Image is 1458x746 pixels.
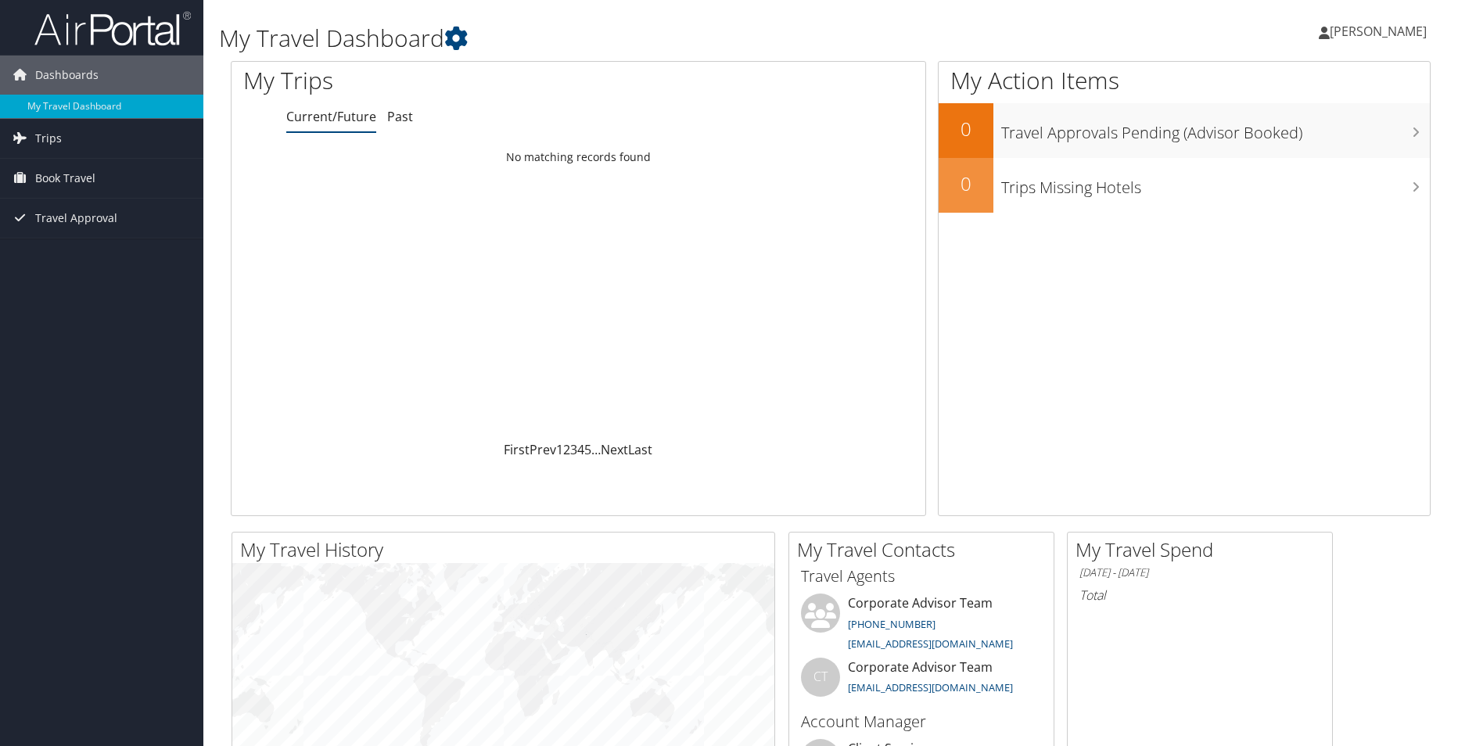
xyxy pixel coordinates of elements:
[939,170,993,197] h2: 0
[601,441,628,458] a: Next
[1001,114,1430,144] h3: Travel Approvals Pending (Advisor Booked)
[556,441,563,458] a: 1
[939,103,1430,158] a: 0Travel Approvals Pending (Advisor Booked)
[387,108,413,125] a: Past
[848,617,935,631] a: [PHONE_NUMBER]
[628,441,652,458] a: Last
[939,158,1430,213] a: 0Trips Missing Hotels
[35,199,117,238] span: Travel Approval
[1079,565,1320,580] h6: [DATE] - [DATE]
[219,22,1035,55] h1: My Travel Dashboard
[801,565,1042,587] h3: Travel Agents
[797,536,1054,563] h2: My Travel Contacts
[232,143,925,171] td: No matching records found
[801,658,840,697] div: CT
[591,441,601,458] span: …
[240,536,774,563] h2: My Travel History
[801,711,1042,733] h3: Account Manager
[563,441,570,458] a: 2
[1079,586,1320,604] h6: Total
[848,637,1013,651] a: [EMAIL_ADDRESS][DOMAIN_NAME]
[35,119,62,158] span: Trips
[939,116,993,142] h2: 0
[848,680,1013,694] a: [EMAIL_ADDRESS][DOMAIN_NAME]
[1001,169,1430,199] h3: Trips Missing Hotels
[1330,23,1427,40] span: [PERSON_NAME]
[793,594,1050,658] li: Corporate Advisor Team
[34,10,191,47] img: airportal-logo.png
[286,108,376,125] a: Current/Future
[584,441,591,458] a: 5
[35,159,95,198] span: Book Travel
[570,441,577,458] a: 3
[35,56,99,95] span: Dashboards
[1319,8,1442,55] a: [PERSON_NAME]
[939,64,1430,97] h1: My Action Items
[530,441,556,458] a: Prev
[1076,536,1332,563] h2: My Travel Spend
[793,658,1050,708] li: Corporate Advisor Team
[577,441,584,458] a: 4
[243,64,624,97] h1: My Trips
[504,441,530,458] a: First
